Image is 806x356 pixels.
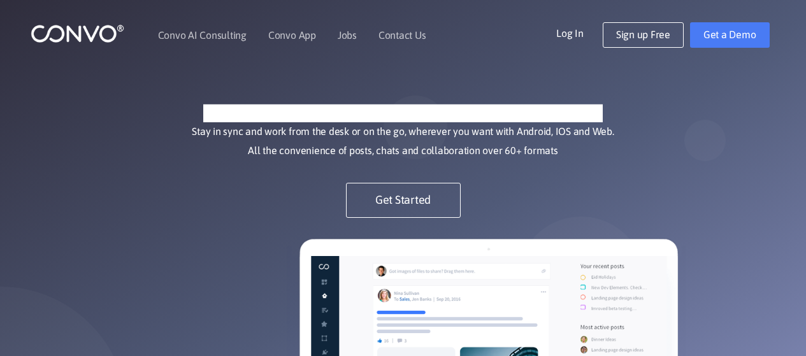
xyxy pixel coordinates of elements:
a: Get a Demo [690,22,770,48]
a: Get Started [346,183,461,218]
img: logo_1.png [31,24,124,43]
a: Convo AI Consulting [158,30,247,40]
a: Sign up Free [603,22,684,48]
a: Convo App [268,30,316,40]
p: Stay in sync and work from the desk or on the go, wherever you want with Android, IOS and Web. Al... [171,122,636,160]
a: Contact Us [378,30,426,40]
a: Log In [556,22,603,43]
a: Jobs [338,30,357,40]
